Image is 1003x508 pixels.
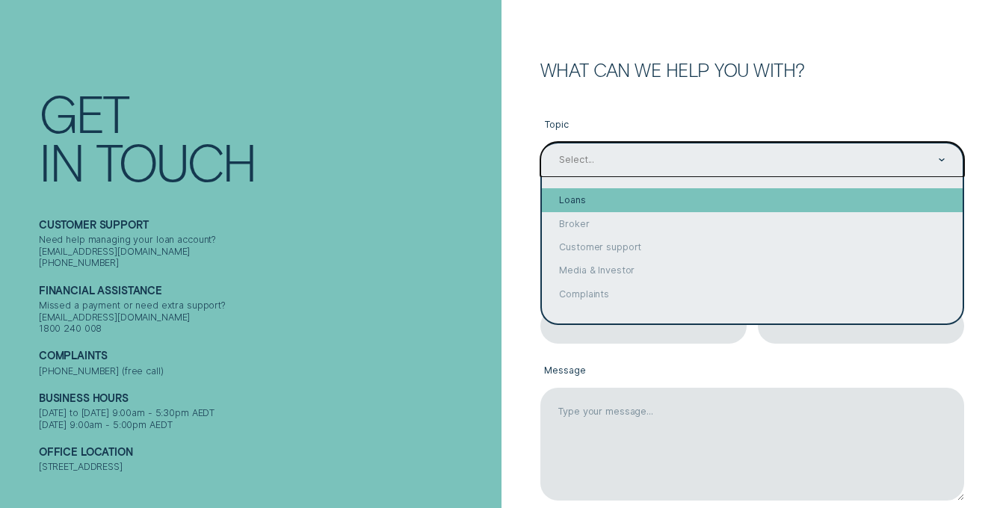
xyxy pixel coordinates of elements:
label: Topic [540,109,964,141]
div: Complaints [542,282,963,306]
div: Customer support [542,235,963,258]
div: Need help managing your loan account? [EMAIL_ADDRESS][DOMAIN_NAME] [PHONE_NUMBER] [39,234,496,269]
h2: Business Hours [39,392,496,407]
h2: What can we help you with? [540,61,964,78]
h1: Get In Touch [39,88,496,186]
label: Message [540,356,964,388]
div: Get [39,88,128,137]
h2: Office Location [39,446,496,461]
div: Loans [542,188,963,211]
h2: Complaints [39,350,496,365]
div: [PHONE_NUMBER] (free call) [39,365,496,377]
div: In [39,137,84,186]
h2: Financial assistance [39,285,496,300]
div: Media & Investor [542,259,963,282]
div: [STREET_ADDRESS] [39,461,496,473]
h2: Customer support [39,219,496,234]
div: Broker [542,212,963,235]
div: [DATE] to [DATE] 9:00am - 5:30pm AEDT [DATE] 9:00am - 5:00pm AEDT [39,407,496,430]
div: Select... [559,154,594,166]
div: Touch [96,137,255,186]
div: Missed a payment or need extra support? [EMAIL_ADDRESS][DOMAIN_NAME] 1800 240 008 [39,300,496,335]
